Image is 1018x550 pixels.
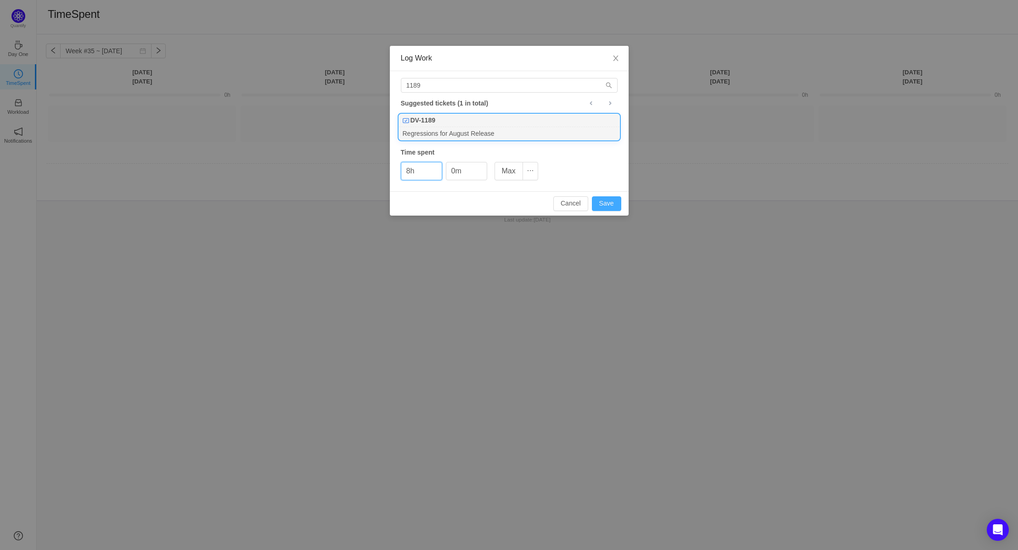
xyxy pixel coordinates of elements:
button: Save [592,196,621,211]
b: DV-1189 [411,116,435,125]
i: icon: close [612,55,619,62]
button: Max [495,162,523,180]
div: Suggested tickets (1 in total) [401,97,618,109]
button: Cancel [553,196,588,211]
img: 10300 [403,117,409,124]
i: icon: search [606,82,612,89]
div: Regressions for August Release [399,127,619,139]
div: Time spent [401,148,618,157]
input: Search [401,78,618,93]
div: Log Work [401,53,618,63]
div: Open Intercom Messenger [987,519,1009,541]
button: Close [603,46,629,72]
button: icon: ellipsis [523,162,538,180]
